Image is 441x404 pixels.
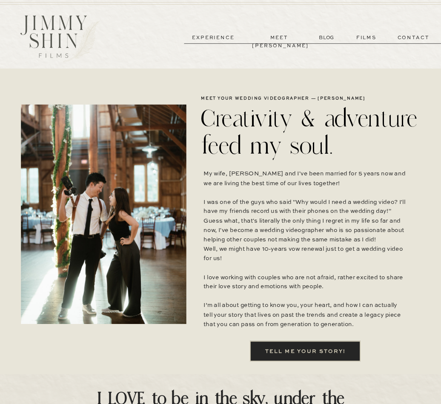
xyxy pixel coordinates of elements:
a: BLOG [319,34,335,41]
a: films [348,34,384,42]
p: My wife, [PERSON_NAME] and I've been married for 5 years now and we are living the best time of o... [203,169,407,332]
a: experience [186,34,241,42]
a: contact [387,34,440,42]
b: meet your wedding videographer — [PERSON_NAME] [201,97,365,100]
b: tell me your story! [265,349,346,354]
a: meet [PERSON_NAME] [252,34,306,42]
h2: Creativity & adventure feed my soul. [201,104,424,157]
a: tell me your story! [258,347,353,355]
